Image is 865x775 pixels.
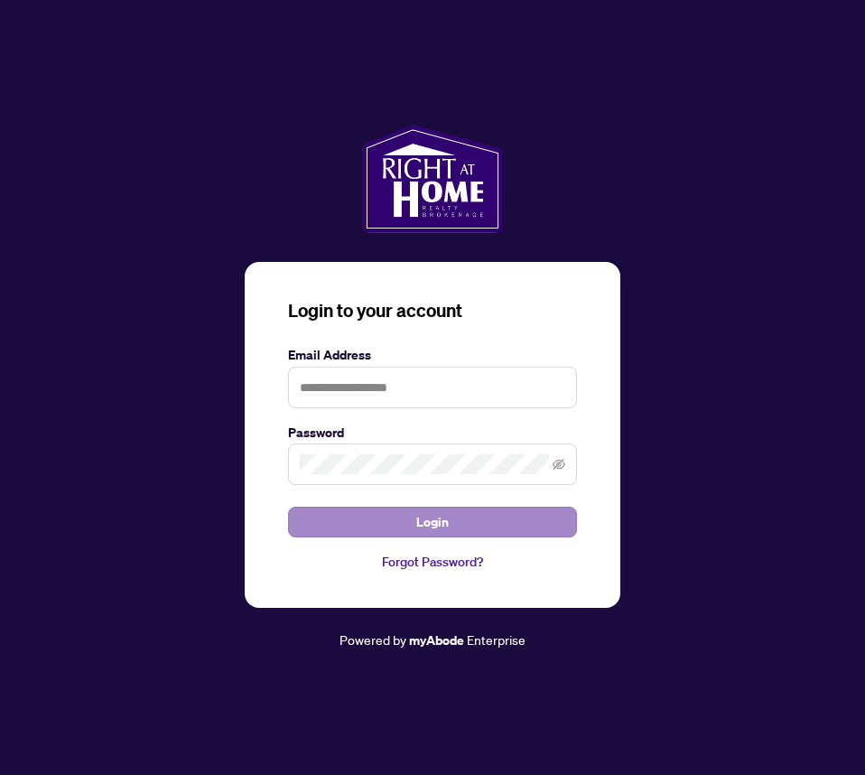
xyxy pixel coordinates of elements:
a: Forgot Password? [288,552,577,572]
label: Password [288,423,577,443]
span: Powered by [339,631,406,648]
span: Enterprise [467,631,526,648]
button: Login [288,507,577,537]
span: eye-invisible [553,458,565,471]
a: myAbode [409,630,464,650]
span: Login [416,508,449,537]
img: ma-logo [362,125,502,233]
h3: Login to your account [288,298,577,323]
label: Email Address [288,345,577,365]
